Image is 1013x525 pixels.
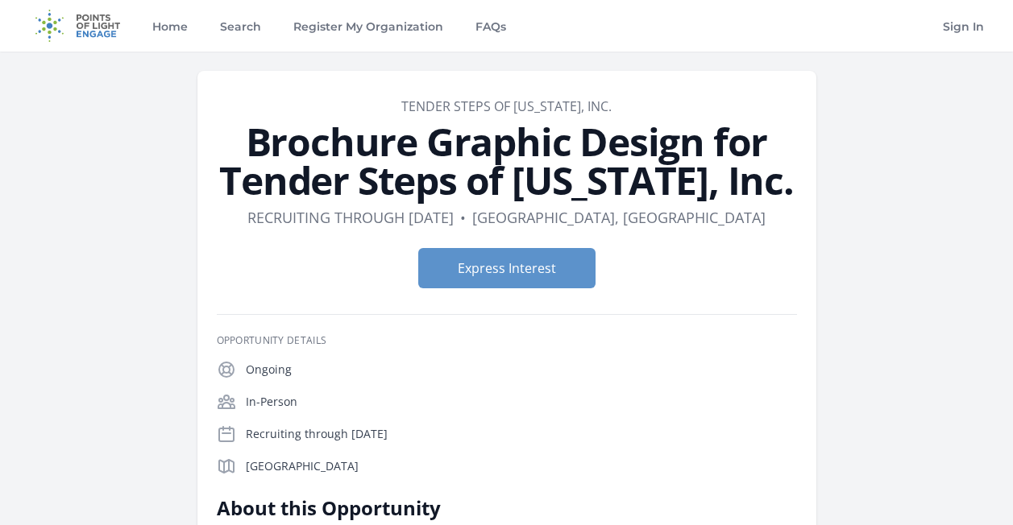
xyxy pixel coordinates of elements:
[418,248,596,288] button: Express Interest
[217,122,797,200] h1: Brochure Graphic Design for Tender Steps of [US_STATE], Inc.
[246,458,797,474] p: [GEOGRAPHIC_DATA]
[472,206,766,229] dd: [GEOGRAPHIC_DATA], [GEOGRAPHIC_DATA]
[217,334,797,347] h3: Opportunity Details
[246,362,797,378] p: Ongoing
[246,426,797,442] p: Recruiting through [DATE]
[401,97,612,115] a: Tender Steps of [US_STATE], Inc.
[247,206,454,229] dd: Recruiting through [DATE]
[217,495,688,521] h2: About this Opportunity
[246,394,797,410] p: In-Person
[460,206,466,229] div: •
